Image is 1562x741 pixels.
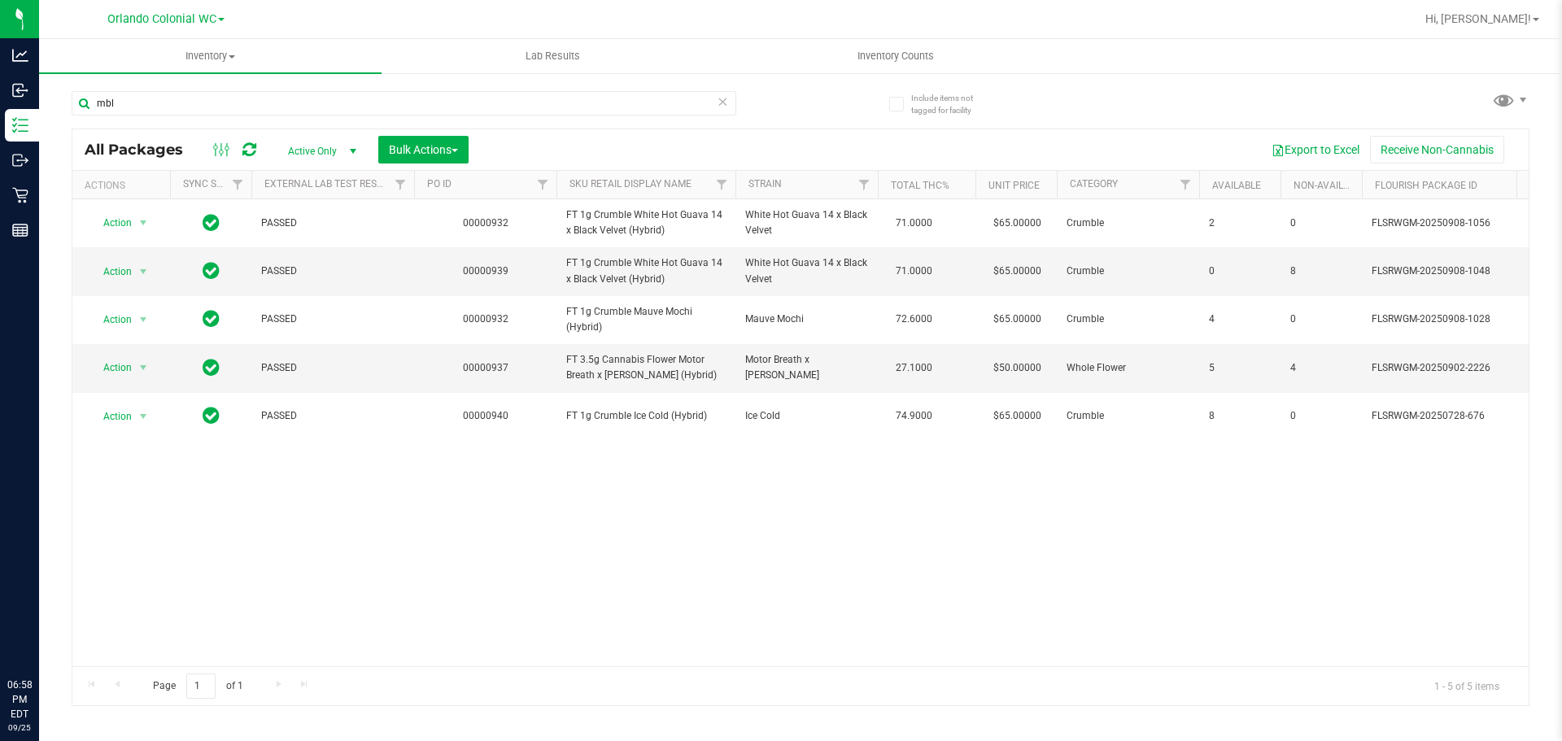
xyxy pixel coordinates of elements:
[530,171,556,198] a: Filter
[89,356,133,379] span: Action
[427,178,452,190] a: PO ID
[463,313,508,325] a: 00000932
[133,260,154,283] span: select
[39,39,382,73] a: Inventory
[566,352,726,383] span: FT 3.5g Cannabis Flower Motor Breath x [PERSON_NAME] (Hybrid)
[836,49,956,63] span: Inventory Counts
[851,171,878,198] a: Filter
[1067,312,1189,327] span: Crumble
[724,39,1067,73] a: Inventory Counts
[745,312,868,327] span: Mauve Mochi
[7,721,32,734] p: 09/25
[1067,360,1189,376] span: Whole Flower
[748,178,782,190] a: Strain
[139,673,256,699] span: Page of 1
[203,307,220,330] span: In Sync
[1209,264,1271,279] span: 0
[107,12,216,26] span: Orlando Colonial WC
[566,304,726,335] span: FT 1g Crumble Mauve Mochi (Hybrid)
[1067,264,1189,279] span: Crumble
[85,141,199,159] span: All Packages
[1070,178,1118,190] a: Category
[89,405,133,428] span: Action
[463,217,508,229] a: 00000932
[1209,360,1271,376] span: 5
[985,307,1049,331] span: $65.00000
[1421,673,1512,698] span: 1 - 5 of 5 items
[1372,360,1531,376] span: FLSRWGM-20250902-2226
[389,143,458,156] span: Bulk Actions
[745,207,868,238] span: White Hot Guava 14 x Black Velvet
[1425,12,1531,25] span: Hi, [PERSON_NAME]!
[85,180,164,191] div: Actions
[1375,180,1477,191] a: Flourish Package ID
[888,404,940,428] span: 74.9000
[985,211,1049,235] span: $65.00000
[745,255,868,286] span: White Hot Guava 14 x Black Velvet
[566,207,726,238] span: FT 1g Crumble White Hot Guava 14 x Black Velvet (Hybrid)
[133,405,154,428] span: select
[203,259,220,282] span: In Sync
[1261,136,1370,163] button: Export to Excel
[1372,312,1531,327] span: FLSRWGM-20250908-1028
[12,117,28,133] inline-svg: Inventory
[566,408,726,424] span: FT 1g Crumble Ice Cold (Hybrid)
[1067,408,1189,424] span: Crumble
[203,211,220,234] span: In Sync
[1290,360,1352,376] span: 4
[183,178,246,190] a: Sync Status
[985,404,1049,428] span: $65.00000
[1290,312,1352,327] span: 0
[709,171,735,198] a: Filter
[888,259,940,283] span: 71.0000
[888,307,940,331] span: 72.6000
[7,678,32,721] p: 06:58 PM EDT
[1372,408,1531,424] span: FLSRWGM-20250728-676
[1372,216,1531,231] span: FLSRWGM-20250908-1056
[133,308,154,331] span: select
[985,259,1049,283] span: $65.00000
[463,265,508,277] a: 00000939
[1370,136,1504,163] button: Receive Non-Cannabis
[988,180,1040,191] a: Unit Price
[16,611,65,660] iframe: Resource center
[264,178,392,190] a: External Lab Test Result
[463,362,508,373] a: 00000937
[12,187,28,203] inline-svg: Retail
[378,136,469,163] button: Bulk Actions
[504,49,602,63] span: Lab Results
[382,39,724,73] a: Lab Results
[717,91,728,112] span: Clear
[888,211,940,235] span: 71.0000
[12,152,28,168] inline-svg: Outbound
[89,211,133,234] span: Action
[745,352,868,383] span: Motor Breath x [PERSON_NAME]
[985,356,1049,380] span: $50.00000
[12,47,28,63] inline-svg: Analytics
[1209,216,1271,231] span: 2
[1212,180,1261,191] a: Available
[261,312,404,327] span: PASSED
[569,178,692,190] a: SKU Retail Display Name
[12,222,28,238] inline-svg: Reports
[888,356,940,380] span: 27.1000
[261,360,404,376] span: PASSED
[89,308,133,331] span: Action
[1290,264,1352,279] span: 8
[1067,216,1189,231] span: Crumble
[133,211,154,234] span: select
[203,404,220,427] span: In Sync
[203,356,220,379] span: In Sync
[261,408,404,424] span: PASSED
[12,82,28,98] inline-svg: Inbound
[261,264,404,279] span: PASSED
[1372,264,1531,279] span: FLSRWGM-20250908-1048
[1209,312,1271,327] span: 4
[186,673,216,699] input: 1
[1290,216,1352,231] span: 0
[133,356,154,379] span: select
[1294,180,1366,191] a: Non-Available
[89,260,133,283] span: Action
[1290,408,1352,424] span: 0
[463,410,508,421] a: 00000940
